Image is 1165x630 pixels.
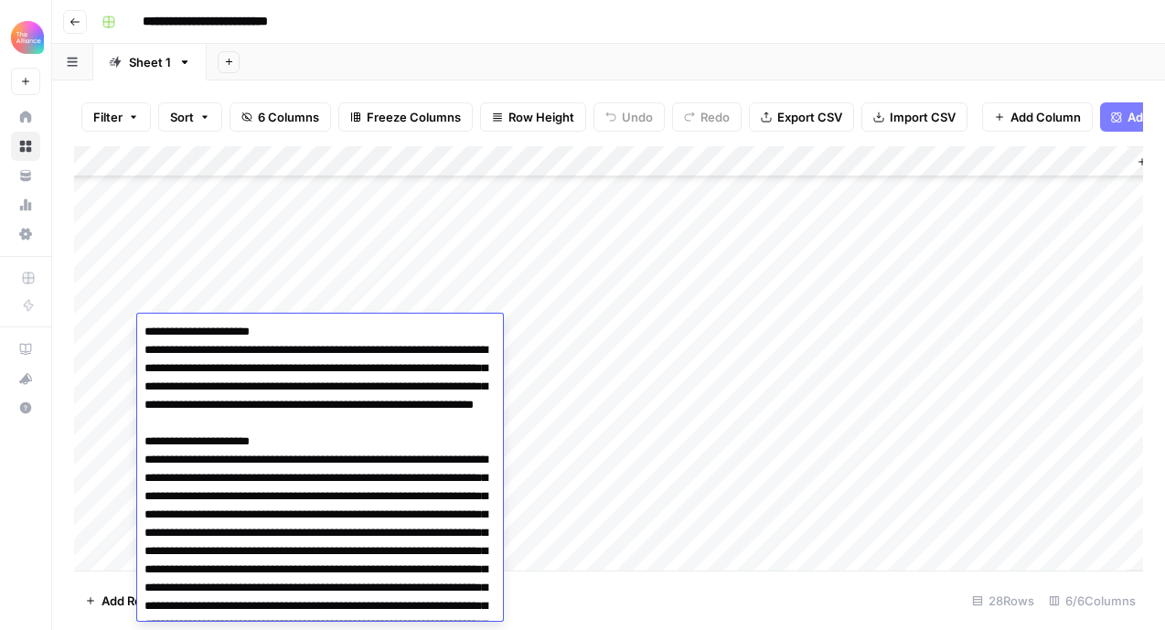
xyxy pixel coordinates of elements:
[158,102,222,132] button: Sort
[965,586,1042,615] div: 28 Rows
[861,102,967,132] button: Import CSV
[672,102,742,132] button: Redo
[11,132,40,161] a: Browse
[12,365,39,392] div: What's new?
[102,592,152,610] span: Add Row
[1010,108,1081,126] span: Add Column
[74,586,163,615] button: Add Row
[129,53,171,71] div: Sheet 1
[11,161,40,190] a: Your Data
[777,108,842,126] span: Export CSV
[11,102,40,132] a: Home
[93,44,207,80] a: Sheet 1
[1042,586,1143,615] div: 6/6 Columns
[170,108,194,126] span: Sort
[338,102,473,132] button: Freeze Columns
[11,364,40,393] button: What's new?
[11,190,40,219] a: Usage
[258,108,319,126] span: 6 Columns
[81,102,151,132] button: Filter
[700,108,730,126] span: Redo
[890,108,956,126] span: Import CSV
[480,102,586,132] button: Row Height
[11,335,40,364] a: AirOps Academy
[982,102,1093,132] button: Add Column
[11,393,40,422] button: Help + Support
[93,108,123,126] span: Filter
[230,102,331,132] button: 6 Columns
[749,102,854,132] button: Export CSV
[622,108,653,126] span: Undo
[11,219,40,249] a: Settings
[11,15,40,60] button: Workspace: Alliance
[593,102,665,132] button: Undo
[508,108,574,126] span: Row Height
[367,108,461,126] span: Freeze Columns
[11,21,44,54] img: Alliance Logo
